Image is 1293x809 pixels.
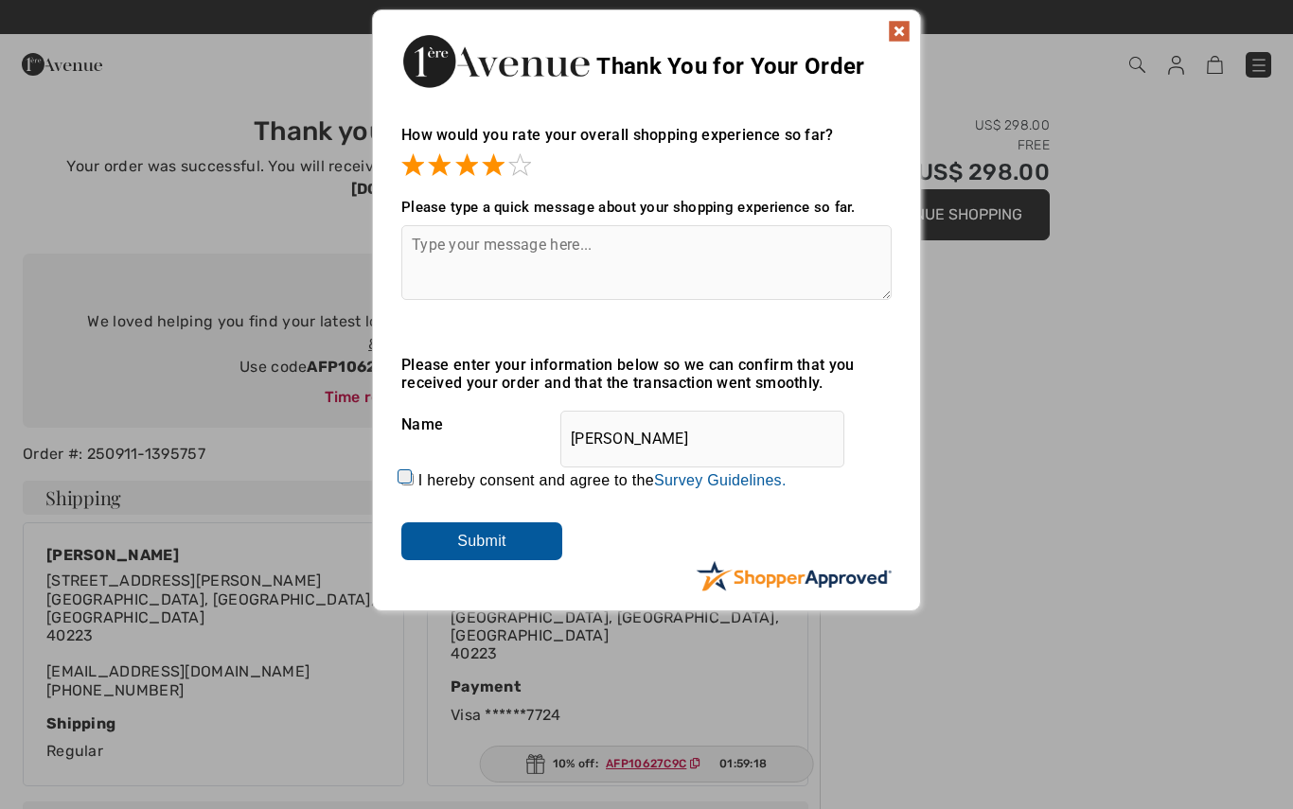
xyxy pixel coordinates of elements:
[418,472,787,489] label: I hereby consent and agree to the
[401,107,892,180] div: How would you rate your overall shopping experience so far?
[888,20,911,43] img: x
[401,401,892,448] div: Name
[401,522,562,560] input: Submit
[654,472,787,488] a: Survey Guidelines.
[596,53,864,79] span: Thank You for Your Order
[401,356,892,392] div: Please enter your information below so we can confirm that you received your order and that the t...
[401,29,591,93] img: Thank You for Your Order
[401,199,892,216] div: Please type a quick message about your shopping experience so far.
